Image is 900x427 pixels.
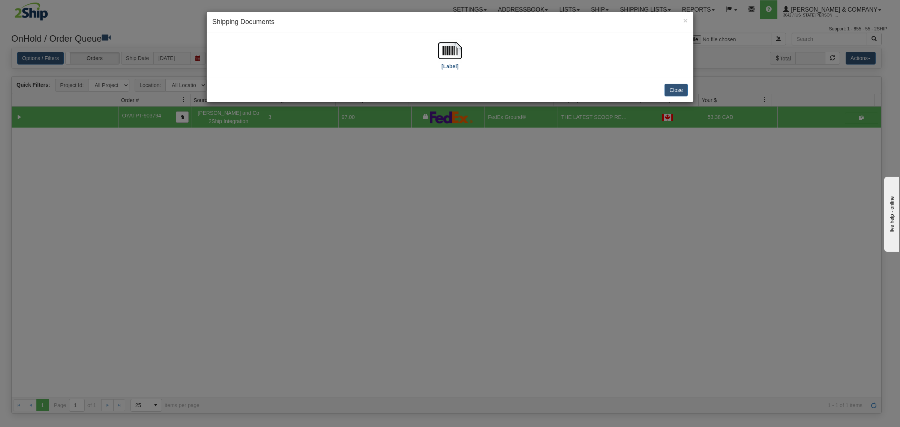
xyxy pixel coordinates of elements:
h4: Shipping Documents [212,17,688,27]
iframe: chat widget [883,175,899,252]
div: live help - online [6,6,69,12]
button: Close [683,17,688,24]
img: barcode.jpg [438,39,462,63]
button: Close [664,84,688,96]
a: [Label] [438,47,462,69]
label: [Label] [441,63,459,70]
span: × [683,16,688,25]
